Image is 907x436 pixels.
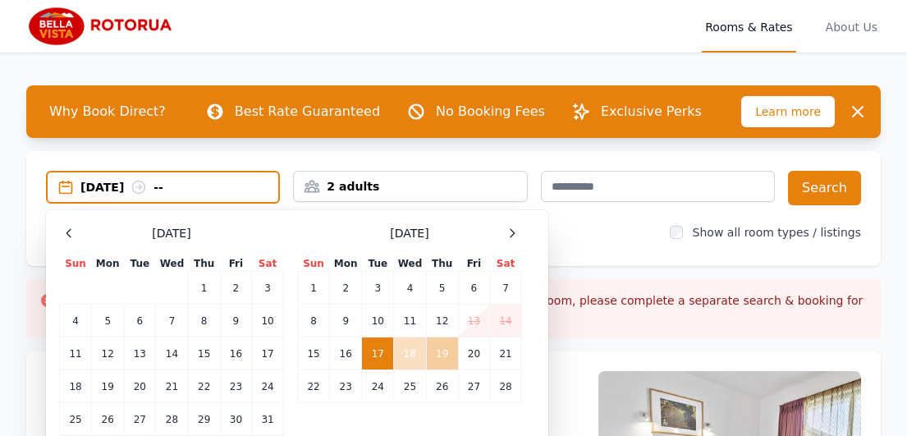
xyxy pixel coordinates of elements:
[252,305,284,337] td: 10
[362,305,394,337] td: 10
[490,272,522,305] td: 7
[156,337,188,370] td: 14
[394,337,426,370] td: 18
[490,337,522,370] td: 21
[92,403,124,436] td: 26
[235,102,380,122] p: Best Rate Guaranteed
[362,370,394,403] td: 24
[156,403,188,436] td: 28
[458,370,489,403] td: 27
[60,337,92,370] td: 11
[220,370,251,403] td: 23
[394,305,426,337] td: 11
[788,171,861,205] button: Search
[362,272,394,305] td: 3
[188,337,220,370] td: 15
[156,305,188,337] td: 7
[124,403,156,436] td: 27
[298,256,330,272] th: Sun
[436,102,545,122] p: No Booking Fees
[394,272,426,305] td: 4
[252,272,284,305] td: 3
[458,337,489,370] td: 20
[60,305,92,337] td: 4
[426,256,458,272] th: Thu
[426,337,458,370] td: 19
[252,403,284,436] td: 31
[330,256,362,272] th: Mon
[60,403,92,436] td: 25
[220,256,251,272] th: Fri
[330,272,362,305] td: 2
[124,256,156,272] th: Tue
[252,337,284,370] td: 17
[26,7,184,46] img: Bella Vista Rotorua
[330,337,362,370] td: 16
[188,403,220,436] td: 29
[252,256,284,272] th: Sat
[458,272,489,305] td: 6
[188,370,220,403] td: 22
[426,272,458,305] td: 5
[298,305,330,337] td: 8
[490,305,522,337] td: 14
[601,102,702,122] p: Exclusive Perks
[92,370,124,403] td: 19
[458,305,489,337] td: 13
[426,370,458,403] td: 26
[394,370,426,403] td: 25
[124,370,156,403] td: 20
[362,256,394,272] th: Tue
[80,179,278,195] div: [DATE] --
[298,272,330,305] td: 1
[60,256,92,272] th: Sun
[426,305,458,337] td: 12
[36,95,179,128] span: Why Book Direct?
[156,370,188,403] td: 21
[220,272,251,305] td: 2
[124,337,156,370] td: 13
[188,272,220,305] td: 1
[252,370,284,403] td: 24
[60,370,92,403] td: 18
[298,337,330,370] td: 15
[220,337,251,370] td: 16
[294,178,526,195] div: 2 adults
[188,256,220,272] th: Thu
[330,305,362,337] td: 9
[458,256,489,272] th: Fri
[152,225,190,241] span: [DATE]
[298,370,330,403] td: 22
[124,305,156,337] td: 6
[394,256,426,272] th: Wed
[490,256,522,272] th: Sat
[330,370,362,403] td: 23
[156,256,188,272] th: Wed
[390,225,428,241] span: [DATE]
[220,305,251,337] td: 9
[741,96,835,127] span: Learn more
[220,403,251,436] td: 30
[693,226,861,239] label: Show all room types / listings
[362,337,394,370] td: 17
[188,305,220,337] td: 8
[92,305,124,337] td: 5
[490,370,522,403] td: 28
[92,337,124,370] td: 12
[92,256,124,272] th: Mon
